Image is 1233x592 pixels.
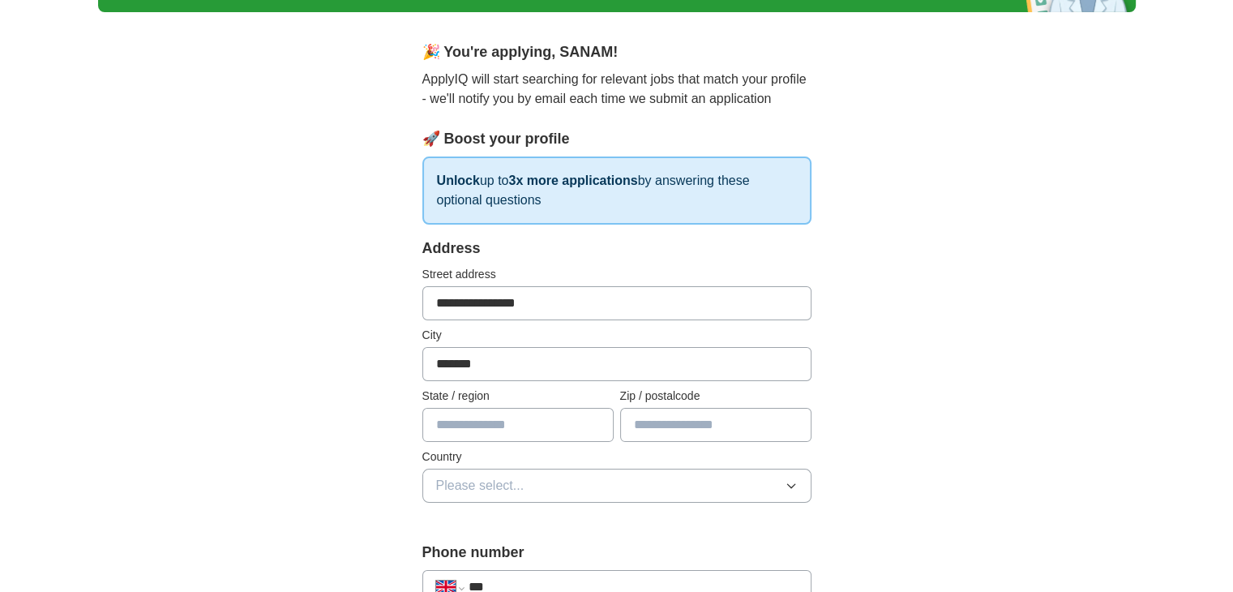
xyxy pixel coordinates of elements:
[436,476,524,495] span: Please select...
[422,469,811,503] button: Please select...
[422,542,811,564] label: Phone number
[620,388,811,405] label: Zip / postalcode
[422,70,811,109] p: ApplyIQ will start searching for relevant jobs that match your profile - we'll notify you by emai...
[422,388,614,405] label: State / region
[422,266,811,283] label: Street address
[422,238,811,260] div: Address
[422,157,811,225] p: up to by answering these optional questions
[422,327,811,344] label: City
[508,174,637,187] strong: 3x more applications
[422,128,811,150] div: 🚀 Boost your profile
[437,174,480,187] strong: Unlock
[422,448,811,465] label: Country
[422,41,811,63] div: 🎉 You're applying , SANAM !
